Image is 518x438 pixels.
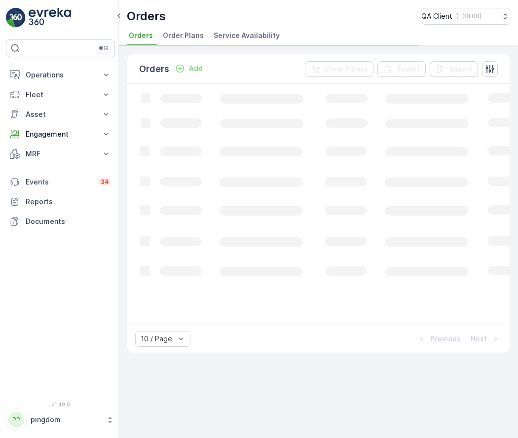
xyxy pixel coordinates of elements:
[29,8,71,28] img: logo_light-DOdMpM7g.png
[189,64,203,73] p: Add
[6,409,115,430] button: PPpingdom
[421,8,510,25] button: QA Client(+03:00)
[171,63,207,74] button: Add
[26,70,95,80] p: Operations
[129,31,153,40] span: Orders
[470,333,502,345] button: Next
[6,212,115,231] a: Documents
[101,178,109,186] p: 34
[449,64,472,74] p: Import
[415,333,462,345] button: Previous
[305,61,373,77] button: Clear Filters
[98,44,108,52] p: ⌘B
[471,334,487,344] p: Next
[26,197,111,207] p: Reports
[6,124,115,144] button: Engagement
[31,415,101,425] p: pingdom
[127,8,166,24] p: Orders
[26,109,95,119] p: Asset
[325,64,368,74] p: Clear Filters
[430,61,478,77] button: Import
[6,85,115,105] button: Fleet
[6,8,26,28] img: logo
[377,61,426,77] button: Export
[6,401,115,407] span: v 1.49.0
[26,149,95,159] p: MRF
[6,192,115,212] a: Reports
[139,62,169,76] p: Orders
[6,65,115,85] button: Operations
[214,31,280,40] span: Service Availability
[26,217,111,226] p: Documents
[163,31,204,40] span: Order Plans
[26,90,95,100] p: Fleet
[26,129,95,139] p: Engagement
[397,64,420,74] p: Export
[26,177,93,187] p: Events
[6,172,115,192] a: Events34
[421,11,452,21] p: QA Client
[6,105,115,124] button: Asset
[430,334,461,344] p: Previous
[8,412,24,428] div: PP
[456,12,481,20] p: ( +03:00 )
[6,144,115,164] button: MRF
